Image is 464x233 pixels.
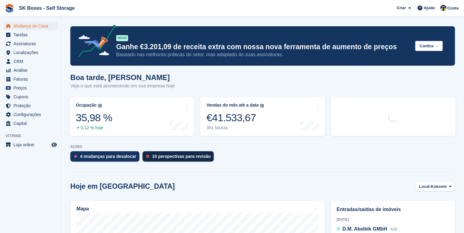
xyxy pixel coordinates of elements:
[415,41,443,51] button: Confira →
[13,39,50,48] span: Assinaturas
[206,111,263,124] div: €41.533,67
[200,97,325,136] a: Vendas do mês até a data €41.533,67 391 faturas
[206,103,258,108] div: Vendas do mês até a data
[396,5,406,11] span: Criar
[70,182,175,191] h2: Hoje em [GEOGRAPHIC_DATA]
[13,66,50,75] span: Análise
[116,42,410,51] p: Ganhe €3.201,09 de receita extra com nossa nova ferramenta de aumento de preços
[116,51,410,58] p: Baseado nas melhores práticas do setor, mas adaptado às suas assinaturas.
[152,154,211,159] div: 10 perspectivas para revisão
[3,140,58,149] a: menu
[70,73,175,82] h1: Boa tarde, [PERSON_NAME]
[70,151,142,165] a: 4 mudanças para desalocar
[424,5,435,11] span: Ajuda
[5,4,14,13] img: stora-icon-8386f47178a22dfd0bd8f6a31ec36ba5ce8667c1dd55bd0f319d3a0aa187defe.svg
[70,97,194,136] a: Ocupação 35,98 % 0,12 % hoje
[13,119,50,128] span: Capital
[13,84,50,92] span: Preços
[13,101,50,110] span: Proteção
[13,22,50,30] span: Mudança de Casa
[206,125,263,130] div: 391 faturas
[3,119,58,128] a: menu
[337,217,449,222] div: [DATE]
[13,140,50,149] span: Loja online
[391,227,397,231] span: K09
[3,84,58,92] a: menu
[3,110,58,119] a: menu
[3,75,58,83] a: menu
[6,133,61,139] span: Vitrine
[70,82,175,89] p: Veja o que está acontecendo em sua empresa hoje
[13,110,50,119] span: Configurações
[116,35,128,41] div: NOVO
[3,22,58,30] a: menu
[76,206,89,212] h2: Mapa
[76,125,112,130] div: 0,12 % hoje
[337,206,449,213] h2: Entradas/saídas de imóveis
[3,39,58,48] a: menu
[3,48,58,57] a: menu
[440,5,446,11] img: Rita Ferreira
[3,101,58,110] a: menu
[142,151,217,165] a: 10 perspectivas para revisão
[17,3,77,13] a: SK Boxes - Self Storage
[50,141,58,148] a: Loja de pré-visualização
[146,155,149,158] img: prospect-51fa495bee0391a8d652442698ab0144808aea92771e9ea1ae160a38d050c398.svg
[73,25,116,60] img: price-adjustments-announcement-icon-8257ccfd72463d97f412b2fc003d46551f7dbcb40ab6d574587a9cd5c0d94...
[74,155,77,158] img: move_outs_to_deallocate_icon-f764333ba52eb49d3ac5e1228854f67142a1ed5810a6f6cc68b1a99e826820c5.svg
[3,66,58,75] a: menu
[447,5,458,11] span: Conta
[260,104,264,107] img: icon-info-grey-7440780725fd019a000dd9b08b2336e03edf1995a4989e88bcd33f0948082b44.svg
[3,57,58,66] a: menu
[13,31,50,39] span: Tarefas
[76,111,112,124] div: 35,98 %
[13,57,50,66] span: CRM
[342,226,387,231] span: D.M. Akeibik GMbH
[80,154,136,159] div: 4 mudanças para desalocar
[13,75,50,83] span: Faturas
[431,184,447,190] span: Kokoom
[3,31,58,39] a: menu
[3,93,58,101] a: menu
[419,184,431,190] span: Local:
[13,93,50,101] span: Cupons
[70,145,455,149] p: AÇÕES
[13,48,50,57] span: Localizações
[76,103,97,108] div: Ocupação
[98,104,102,107] img: icon-info-grey-7440780725fd019a000dd9b08b2336e03edf1995a4989e88bcd33f0948082b44.svg
[416,181,455,191] button: Local: Kokoom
